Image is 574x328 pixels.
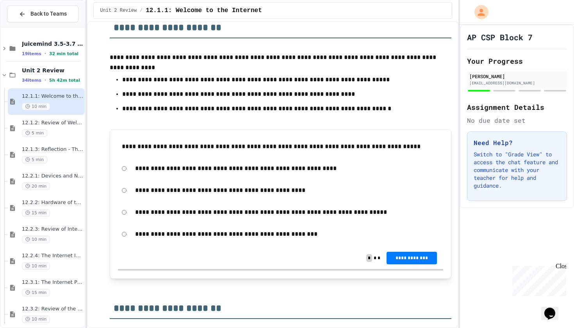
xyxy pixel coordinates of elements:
[509,263,566,296] iframe: chat widget
[22,289,50,296] span: 15 min
[22,129,47,137] span: 5 min
[22,226,83,233] span: 12.2.3: Review of Internet Hardware
[541,297,566,320] iframe: chat widget
[22,199,83,206] span: 12.2.2: Hardware of the Internet
[22,236,50,243] span: 10 min
[49,51,78,56] span: 32 min total
[22,120,83,126] span: 12.1.2: Review of Welcome to the Internet
[467,32,533,43] h1: AP CSP Block 7
[467,116,567,125] div: No due date set
[467,102,567,113] h2: Assignment Details
[45,50,46,57] span: •
[22,93,83,100] span: 12.1.1: Welcome to the Internet
[22,156,47,163] span: 5 min
[30,10,67,18] span: Back to Teams
[22,306,83,312] span: 12.3.2: Review of the Internet Protocol
[3,3,54,50] div: Chat with us now!Close
[466,3,490,21] div: My Account
[22,183,50,190] span: 20 min
[469,80,565,86] div: [EMAIL_ADDRESS][DOMAIN_NAME]
[467,56,567,66] h2: Your Progress
[140,7,143,14] span: /
[22,253,83,259] span: 12.2.4: The Internet Is In The Ocean
[22,146,83,153] span: 12.1.3: Reflection - The Internet and You
[22,315,50,323] span: 10 min
[49,78,80,83] span: 5h 42m total
[22,67,83,74] span: Unit 2 Review
[22,262,50,270] span: 10 min
[22,78,41,83] span: 34 items
[146,6,262,15] span: 12.1.1: Welcome to the Internet
[22,209,50,217] span: 15 min
[45,77,46,83] span: •
[22,40,83,47] span: Juicemind 3.5-3.7 Exercises
[22,51,41,56] span: 19 items
[22,103,50,110] span: 10 min
[22,173,83,179] span: 12.2.1: Devices and Networks
[469,73,565,80] div: [PERSON_NAME]
[474,138,560,147] h3: Need Help?
[474,151,560,190] p: Switch to "Grade View" to access the chat feature and communicate with your teacher for help and ...
[100,7,137,14] span: Unit 2 Review
[7,5,78,22] button: Back to Teams
[22,279,83,286] span: 12.3.1: The Internet Protocol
